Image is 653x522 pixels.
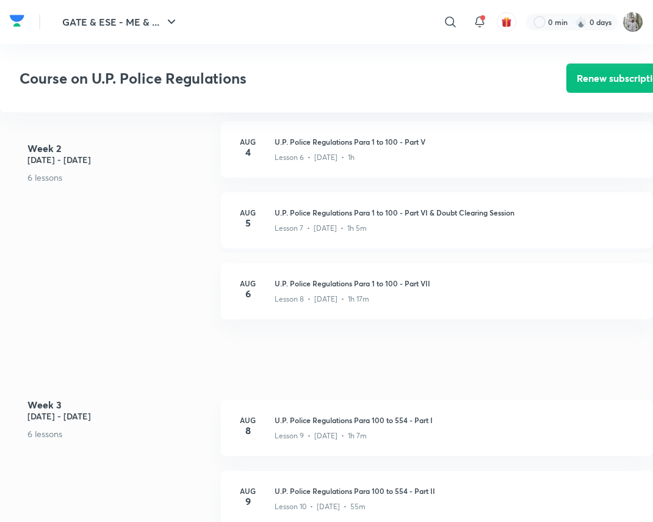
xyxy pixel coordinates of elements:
[20,70,497,87] h3: Course on U.P. Police Regulations
[236,289,260,299] h4: 6
[236,207,260,218] h6: Aug
[236,496,260,506] h4: 9
[501,16,512,27] img: avatar
[236,485,260,496] h6: Aug
[27,153,211,166] h5: [DATE] - [DATE]
[275,415,638,426] h3: U.P. Police Regulations Para 100 to 554 - Part I
[275,207,638,218] h3: U.P. Police Regulations Para 1 to 100 - Part VI & Doubt Clearing Session
[236,426,260,435] h4: 8
[221,121,653,192] a: Aug4U.P. Police Regulations Para 1 to 100 - Part VLesson 6 • [DATE] • 1h
[236,136,260,147] h6: Aug
[55,10,186,34] button: GATE & ESE - ME & ...
[275,294,369,305] p: Lesson 8 • [DATE] • 1h 17m
[221,263,653,334] a: Aug6U.P. Police Regulations Para 1 to 100 - Part VIILesson 8 • [DATE] • 1h 17m
[27,400,211,410] h4: Week 3
[27,171,211,184] p: 6 lessons
[275,501,366,512] p: Lesson 10 • [DATE] • 55m
[275,152,355,163] p: Lesson 6 • [DATE] • 1h
[275,223,367,234] p: Lesson 7 • [DATE] • 1h 5m
[10,12,24,30] img: Company Logo
[221,192,653,263] a: Aug5U.P. Police Regulations Para 1 to 100 - Part VI & Doubt Clearing SessionLesson 7 • [DATE] • 1...
[27,427,211,440] p: 6 lessons
[497,12,516,32] button: avatar
[236,415,260,426] h6: Aug
[275,278,638,289] h3: U.P. Police Regulations Para 1 to 100 - Part VII
[236,278,260,289] h6: Aug
[236,218,260,228] h4: 5
[622,12,643,32] img: Koushik Dhenki
[275,136,638,147] h3: U.P. Police Regulations Para 1 to 100 - Part V
[275,430,367,441] p: Lesson 9 • [DATE] • 1h 7m
[27,143,211,153] h4: Week 2
[575,16,587,28] img: streak
[236,147,260,157] h4: 4
[10,12,24,33] a: Company Logo
[27,410,211,422] h5: [DATE] - [DATE]
[275,485,638,496] h3: U.P. Police Regulations Para 100 to 554 - Part II
[221,400,653,471] a: Aug8U.P. Police Regulations Para 100 to 554 - Part ILesson 9 • [DATE] • 1h 7m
